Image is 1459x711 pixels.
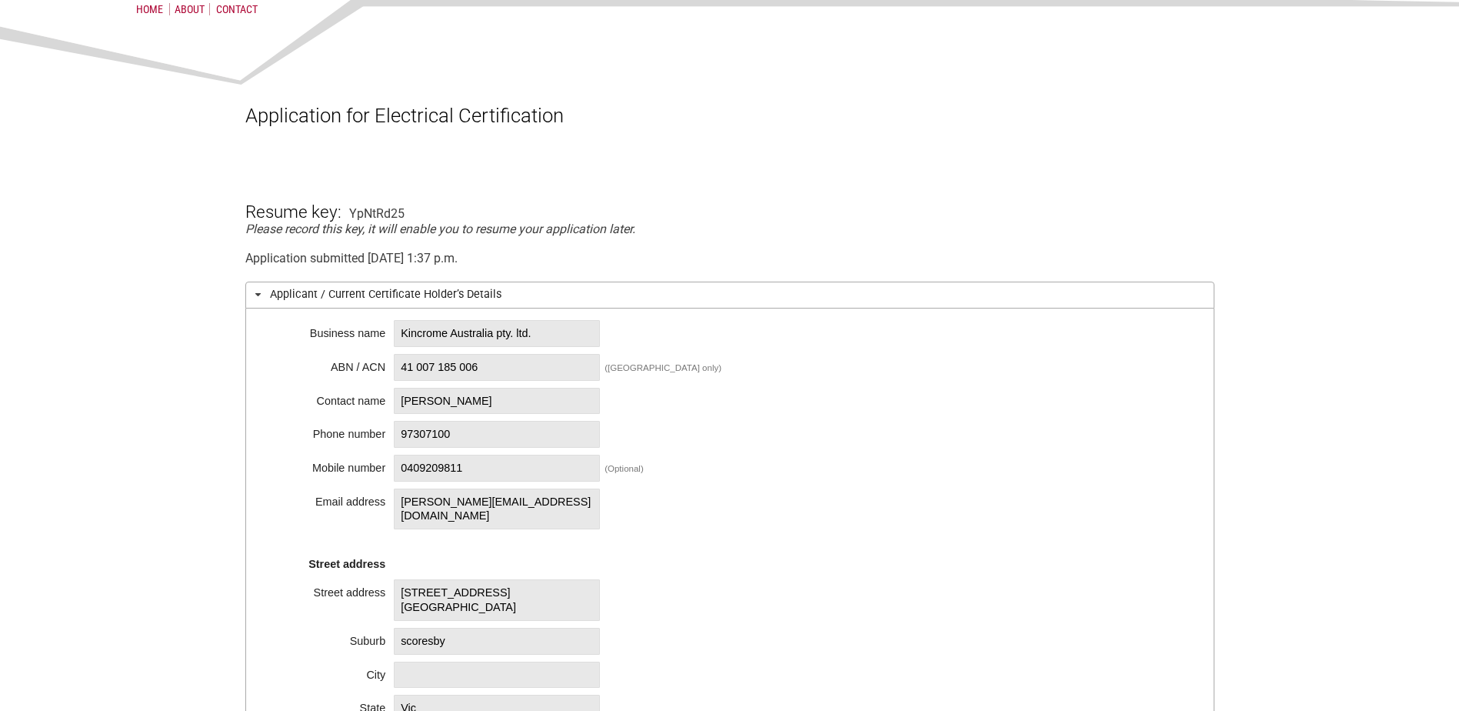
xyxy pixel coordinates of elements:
div: Email address [270,491,385,506]
span: 41 007 185 006 [394,354,600,381]
em: Please record this key, it will enable you to resume your application later. [245,222,635,236]
div: Mobile number [270,457,385,472]
div: Contact name [270,390,385,406]
div: Business name [270,322,385,338]
h3: Applicant / Current Certificate Holder’s Details [245,282,1214,309]
div: ABN / ACN [270,356,385,372]
h3: Resume key: [245,175,341,222]
a: Contact [216,3,258,15]
span: Kincrome Australia pty. ltd. [394,320,600,347]
div: YpNtRd25 [349,206,405,221]
h1: Application for Electrical Certification [245,104,1214,127]
div: City [270,664,385,679]
div: Street address [270,582,385,597]
div: (Optional) [605,464,644,473]
strong: Street address [308,558,385,570]
a: About [169,3,210,15]
span: 0409209811 [394,455,600,482]
div: ([GEOGRAPHIC_DATA] only) [605,363,721,372]
div: Application submitted [DATE] 1:37 p.m. [245,251,1214,265]
span: 97307100 [394,421,600,448]
div: Suburb [270,630,385,646]
span: [STREET_ADDRESS][GEOGRAPHIC_DATA] [394,579,600,620]
div: Phone number [270,423,385,439]
a: Home [136,3,163,15]
span: scoresby [394,628,600,655]
span: [PERSON_NAME] [394,388,600,415]
span: [PERSON_NAME][EMAIL_ADDRESS][DOMAIN_NAME] [394,489,600,529]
